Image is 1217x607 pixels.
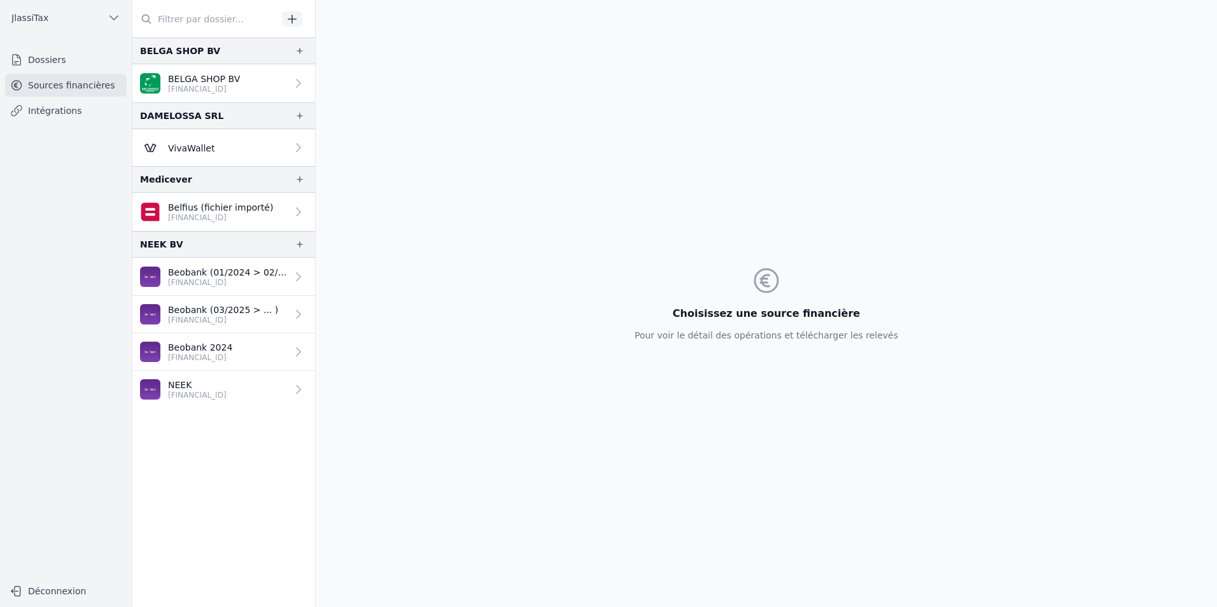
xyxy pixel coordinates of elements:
[132,129,315,166] a: VivaWallet
[140,267,160,287] img: BEOBANK_CTBKBEBX.png
[140,108,223,123] div: DAMELOSSA SRL
[168,201,273,214] p: Belfius (fichier importé)
[168,213,273,223] p: [FINANCIAL_ID]
[168,352,232,363] p: [FINANCIAL_ID]
[140,137,160,158] img: Viva-Wallet.webp
[11,11,48,24] span: JlassiTax
[140,342,160,362] img: BEOBANK_CTBKBEBX.png
[635,329,898,342] p: Pour voir le détail des opérations et télécharger les relevés
[132,258,315,296] a: Beobank (01/2024 > 02/2025) [FINANCIAL_ID]
[168,266,287,279] p: Beobank (01/2024 > 02/2025)
[140,304,160,324] img: BEOBANK_CTBKBEBX.png
[168,84,240,94] p: [FINANCIAL_ID]
[168,277,287,288] p: [FINANCIAL_ID]
[132,64,315,102] a: BELGA SHOP BV [FINANCIAL_ID]
[132,333,315,371] a: Beobank 2024 [FINANCIAL_ID]
[168,73,240,85] p: BELGA SHOP BV
[132,371,315,408] a: NEEK [FINANCIAL_ID]
[168,142,215,155] p: VivaWallet
[168,379,227,391] p: NEEK
[168,303,278,316] p: Beobank (03/2025 > ... )
[5,8,127,28] button: JlassiTax
[5,99,127,122] a: Intégrations
[5,48,127,71] a: Dossiers
[140,43,220,59] div: BELGA SHOP BV
[5,74,127,97] a: Sources financières
[140,237,183,252] div: NEEK BV
[168,390,227,400] p: [FINANCIAL_ID]
[168,315,278,325] p: [FINANCIAL_ID]
[635,306,898,321] h3: Choisissez une source financière
[140,379,160,400] img: BEOBANK_CTBKBEBX.png
[132,296,315,333] a: Beobank (03/2025 > ... ) [FINANCIAL_ID]
[140,202,160,222] img: belfius.png
[132,193,315,231] a: Belfius (fichier importé) [FINANCIAL_ID]
[5,581,127,601] button: Déconnexion
[168,341,232,354] p: Beobank 2024
[140,73,160,94] img: BNP_BE_BUSINESS_GEBABEBB.png
[132,8,278,31] input: Filtrer par dossier...
[140,172,192,187] div: Medicever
